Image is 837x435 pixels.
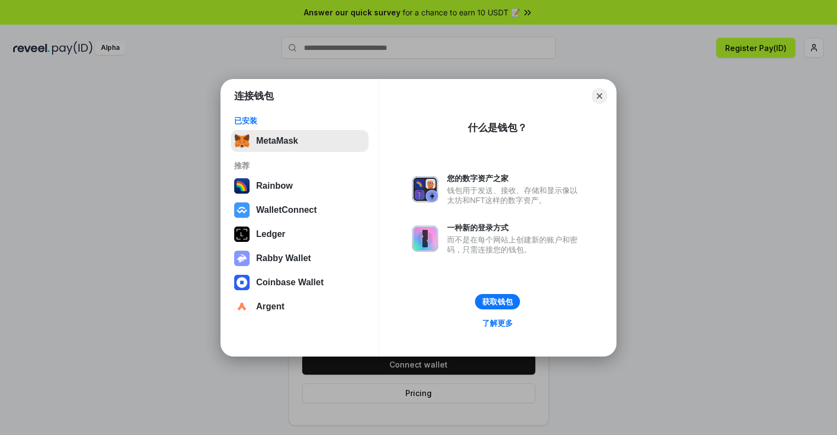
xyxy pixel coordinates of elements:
img: svg+xml,%3Csvg%20width%3D%22120%22%20height%3D%22120%22%20viewBox%3D%220%200%20120%20120%22%20fil... [234,178,250,194]
div: WalletConnect [256,205,317,215]
img: svg+xml,%3Csvg%20fill%3D%22none%22%20height%3D%2233%22%20viewBox%3D%220%200%2035%2033%22%20width%... [234,133,250,149]
div: 您的数字资产之家 [447,173,583,183]
div: Rabby Wallet [256,253,311,263]
div: Coinbase Wallet [256,278,324,287]
img: svg+xml,%3Csvg%20xmlns%3D%22http%3A%2F%2Fwww.w3.org%2F2000%2Fsvg%22%20fill%3D%22none%22%20viewBox... [234,251,250,266]
div: Rainbow [256,181,293,191]
div: 已安装 [234,116,365,126]
img: svg+xml,%3Csvg%20width%3D%2228%22%20height%3D%2228%22%20viewBox%3D%220%200%2028%2028%22%20fill%3D... [234,202,250,218]
div: Ledger [256,229,285,239]
div: Argent [256,302,285,312]
div: 一种新的登录方式 [447,223,583,233]
img: svg+xml,%3Csvg%20xmlns%3D%22http%3A%2F%2Fwww.w3.org%2F2000%2Fsvg%22%20fill%3D%22none%22%20viewBox... [412,176,438,202]
div: 钱包用于发送、接收、存储和显示像以太坊和NFT这样的数字资产。 [447,185,583,205]
button: 获取钱包 [475,294,520,309]
button: Ledger [231,223,369,245]
div: MetaMask [256,136,298,146]
a: 了解更多 [476,316,519,330]
div: 获取钱包 [482,297,513,307]
button: WalletConnect [231,199,369,221]
button: Rabby Wallet [231,247,369,269]
button: Coinbase Wallet [231,272,369,293]
button: Argent [231,296,369,318]
div: 了解更多 [482,318,513,328]
img: svg+xml,%3Csvg%20width%3D%2228%22%20height%3D%2228%22%20viewBox%3D%220%200%2028%2028%22%20fill%3D... [234,299,250,314]
h1: 连接钱包 [234,89,274,103]
button: MetaMask [231,130,369,152]
img: svg+xml,%3Csvg%20xmlns%3D%22http%3A%2F%2Fwww.w3.org%2F2000%2Fsvg%22%20fill%3D%22none%22%20viewBox... [412,225,438,252]
div: 而不是在每个网站上创建新的账户和密码，只需连接您的钱包。 [447,235,583,255]
img: svg+xml,%3Csvg%20xmlns%3D%22http%3A%2F%2Fwww.w3.org%2F2000%2Fsvg%22%20width%3D%2228%22%20height%3... [234,227,250,242]
button: Close [592,88,607,104]
div: 推荐 [234,161,365,171]
button: Rainbow [231,175,369,197]
img: svg+xml,%3Csvg%20width%3D%2228%22%20height%3D%2228%22%20viewBox%3D%220%200%2028%2028%22%20fill%3D... [234,275,250,290]
div: 什么是钱包？ [468,121,527,134]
